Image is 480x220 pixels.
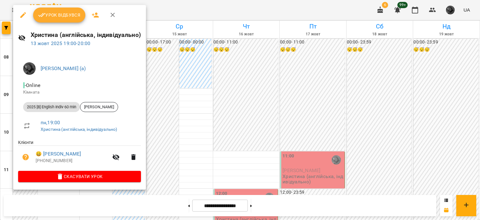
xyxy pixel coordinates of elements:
a: Христина (англійська, індивідуально) [41,127,117,132]
button: Скасувати Урок [18,171,141,182]
a: 😀 [PERSON_NAME] [36,150,81,158]
span: Скасувати Урок [23,173,136,180]
p: [PHONE_NUMBER] [36,158,108,164]
span: Урок відбувся [38,11,81,19]
ul: Клієнти [18,139,141,171]
button: Урок відбувся [33,8,86,23]
a: пн , 19:00 [41,120,60,125]
a: [PERSON_NAME] (а) [41,65,86,71]
button: Візит ще не сплачено. Додати оплату? [18,150,33,165]
img: 0b99b761047abbbb3b0f46a24ef97f76.jpg [23,62,36,75]
span: - Online [23,82,42,88]
h6: Христина (англійська, індивідуально) [31,30,141,40]
p: Кімната [23,89,136,95]
div: [PERSON_NAME] [80,102,118,112]
span: 2025 [8] English Indiv 60 min [23,104,80,110]
a: 13 жовт 2025 19:00-20:00 [31,40,91,46]
span: [PERSON_NAME] [80,104,118,110]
